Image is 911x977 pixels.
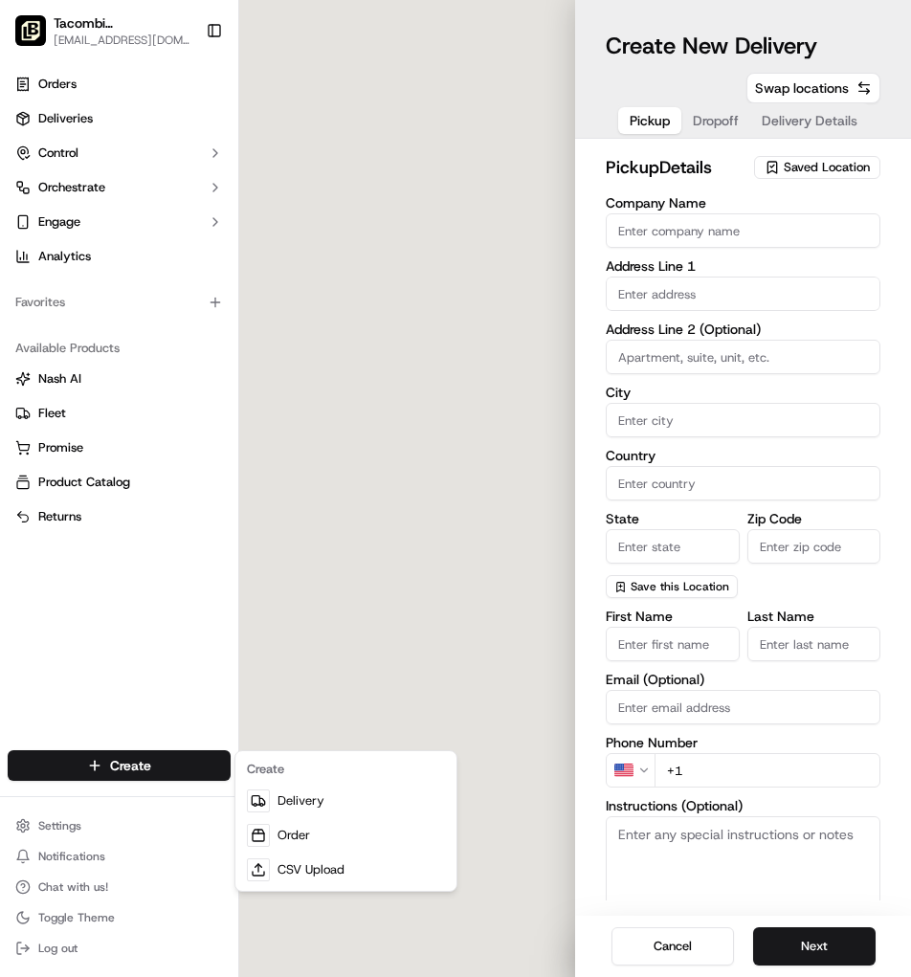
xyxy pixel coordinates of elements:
p: Welcome 👋 [19,77,348,107]
span: Engage [38,213,80,231]
a: 💻API Documentation [154,270,315,304]
label: Company Name [606,196,880,210]
span: Delivery Details [762,111,857,130]
span: Analytics [38,248,91,265]
label: Instructions (Optional) [606,799,880,812]
label: Country [606,449,880,462]
label: Zip Code [747,512,881,525]
label: Address Line 1 [606,259,880,273]
span: Promise [38,439,83,456]
span: Toggle Theme [38,910,115,925]
input: Got a question? Start typing here... [50,123,344,144]
label: Phone Number [606,736,880,749]
img: 1736555255976-a54dd68f-1ca7-489b-9aae-adbdc363a1c4 [19,183,54,217]
a: CSV Upload [239,853,453,887]
div: Available Products [8,333,231,364]
input: Enter email address [606,690,880,724]
a: Order [239,818,453,853]
input: Enter city [606,403,880,437]
span: Deliveries [38,110,93,127]
span: Saved Location [784,159,870,176]
span: Product Catalog [38,474,130,491]
div: Favorites [8,287,231,318]
div: 💻 [162,279,177,295]
label: First Name [606,610,740,623]
span: Pickup [630,111,670,130]
label: State [606,512,740,525]
span: Orchestrate [38,179,105,196]
button: Start new chat [325,189,348,211]
h1: Create New Delivery [606,31,817,61]
span: Pylon [190,324,232,339]
span: Fleet [38,405,66,422]
span: Dropoff [693,111,739,130]
img: Nash [19,19,57,57]
span: Chat with us! [38,879,108,895]
input: Enter first name [606,627,740,661]
div: We're available if you need us! [65,202,242,217]
span: Settings [38,818,81,833]
span: [EMAIL_ADDRESS][DOMAIN_NAME] [54,33,190,48]
input: Enter phone number [655,753,880,788]
span: Tacombi [GEOGRAPHIC_DATA] [54,13,190,33]
span: Control [38,144,78,162]
h2: pickup Details [606,154,743,181]
button: Next [753,927,876,966]
label: Last Name [747,610,881,623]
input: Enter address [606,277,880,311]
span: Knowledge Base [38,278,146,297]
span: Nash AI [38,370,81,388]
label: Address Line 2 (Optional) [606,322,880,336]
input: Enter zip code [747,529,881,564]
span: Swap locations [755,78,849,98]
span: Save this Location [631,579,729,594]
label: City [606,386,880,399]
label: Email (Optional) [606,673,880,686]
input: Enter last name [747,627,881,661]
a: 📗Knowledge Base [11,270,154,304]
span: API Documentation [181,278,307,297]
span: Notifications [38,849,105,864]
span: Create [110,756,151,775]
img: Tacombi Empire State Building [15,15,46,46]
span: Log out [38,941,78,956]
input: Enter country [606,466,880,500]
div: Create [239,755,453,784]
a: Delivery [239,784,453,818]
span: Orders [38,76,77,93]
div: 📗 [19,279,34,295]
button: Cancel [611,927,734,966]
div: Start new chat [65,183,314,202]
input: Enter company name [606,213,880,248]
input: Enter state [606,529,740,564]
a: Powered byPylon [135,323,232,339]
span: Returns [38,508,81,525]
input: Apartment, suite, unit, etc. [606,340,880,374]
